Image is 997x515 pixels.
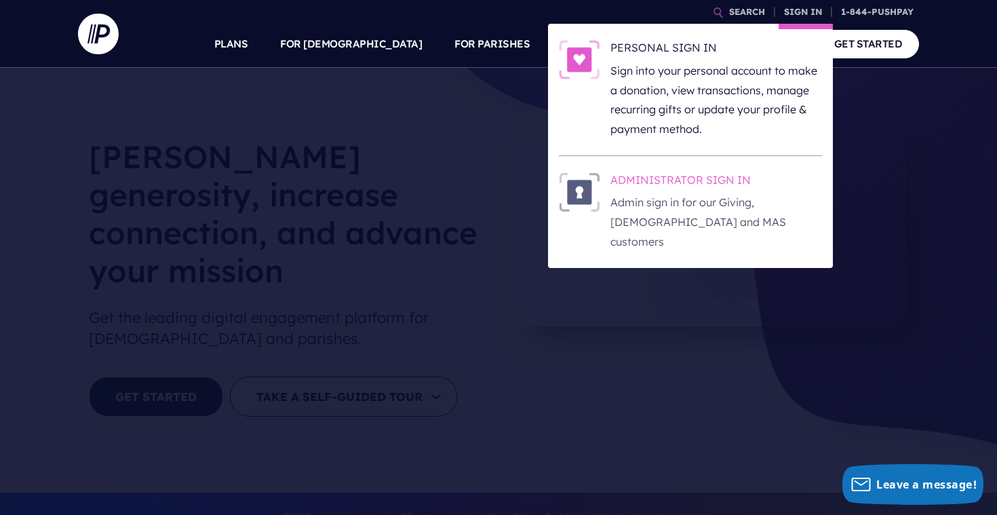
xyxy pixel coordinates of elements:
a: COMPANY [735,20,785,68]
a: ADMINISTRATOR SIGN IN - Illustration ADMINISTRATOR SIGN IN Admin sign in for our Giving, [DEMOGRA... [559,172,822,252]
a: GET STARTED [817,30,920,58]
img: ADMINISTRATOR SIGN IN - Illustration [559,172,600,212]
p: Sign into your personal account to make a donation, view transactions, manage recurring gifts or ... [610,61,822,139]
button: Leave a message! [842,464,983,505]
p: Admin sign in for our Giving, [DEMOGRAPHIC_DATA] and MAS customers [610,193,822,251]
a: SOLUTIONS [562,20,623,68]
img: PERSONAL SIGN IN - Illustration [559,40,600,79]
a: EXPLORE [655,20,703,68]
a: FOR [DEMOGRAPHIC_DATA] [280,20,422,68]
h6: ADMINISTRATOR SIGN IN [610,172,822,193]
a: PLANS [214,20,248,68]
a: FOR PARISHES [454,20,530,68]
span: Leave a message! [876,477,977,492]
h6: PERSONAL SIGN IN [610,40,822,60]
a: PERSONAL SIGN IN - Illustration PERSONAL SIGN IN Sign into your personal account to make a donati... [559,40,822,139]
